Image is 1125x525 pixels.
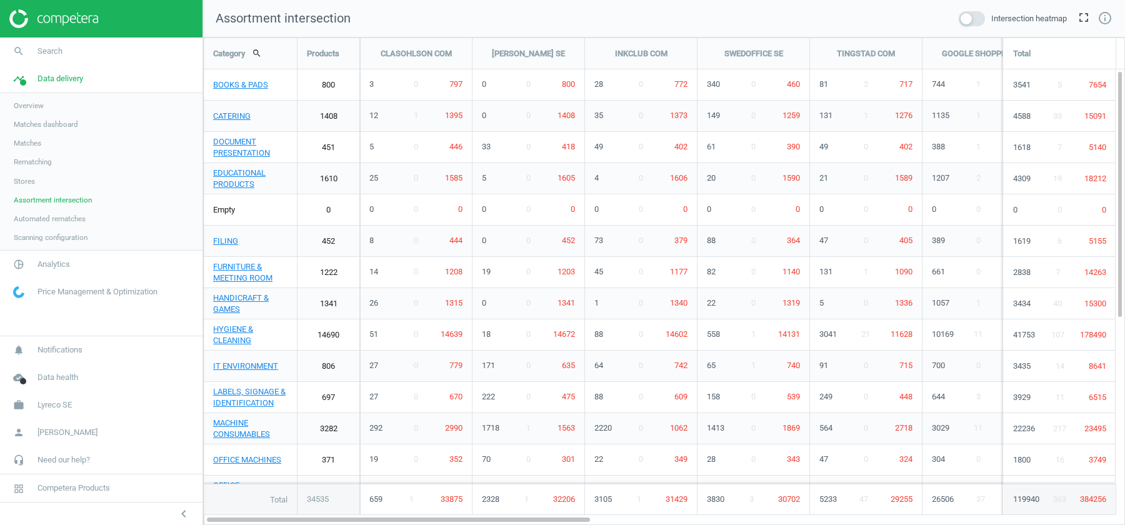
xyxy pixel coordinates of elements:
span: Matches dashboard [14,119,78,129]
span: 539 [787,392,800,401]
span: 14639 [441,329,462,339]
span: 1585 [445,173,462,182]
span: 609 [674,392,687,401]
span: Overview [14,101,44,111]
img: wGWNvw8QSZomAAAAABJRU5ErkJggg== [13,286,24,298]
span: 249 [819,392,832,401]
span: 158 [707,392,720,401]
span: 6 [1057,236,1062,247]
span: 7 [1057,142,1062,153]
span: 475 [562,392,575,401]
span: 41753 [1013,329,1035,341]
span: 1 [976,142,981,151]
span: Assortment intersection [14,195,92,205]
img: ajHJNr6hYgQAAAAASUVORK5CYII= [9,9,98,28]
span: 82 [707,267,716,276]
span: 2220 [594,423,612,432]
span: 0 [751,79,756,89]
span: 0 [482,236,486,245]
span: 0 [639,79,643,89]
span: 0 [751,392,756,401]
span: 33 [1053,111,1062,122]
span: 88 [594,329,603,339]
span: 73 [594,236,603,245]
span: 0 [639,204,643,214]
span: Notifications [37,344,82,356]
span: 28 [594,79,603,89]
span: 1 [751,329,756,339]
span: 0 [864,361,868,370]
span: 0 [864,173,868,182]
span: 0 [751,204,756,214]
span: 1606 [670,173,687,182]
div: Products [297,38,359,69]
i: fullscreen [1076,10,1091,25]
span: 88 [707,236,716,245]
i: search [7,39,31,63]
span: 0 [482,298,486,307]
div: SWEDOFFICE SE [697,38,809,69]
span: 10169 [932,329,954,339]
span: 21 [819,173,828,182]
span: 1207 [932,173,949,182]
span: 0 [1102,204,1106,216]
span: 292 [369,423,382,432]
span: 0 [414,361,418,370]
span: 1341 [557,298,575,307]
span: 0 [526,173,531,182]
a: IT ENVIRONMENT [204,351,297,382]
span: 15091 [1084,111,1106,122]
span: 0 [414,204,418,214]
span: 0 [414,173,418,182]
i: person [7,421,31,444]
span: 22 [707,298,716,307]
span: 0 [751,111,756,120]
span: 0 [482,204,486,214]
span: 0 [526,204,531,214]
span: 7654 [1089,79,1106,91]
a: HYGIENE & CLEANING [204,319,297,351]
span: 3 [369,79,374,89]
a: 452 [297,226,359,257]
span: 0 [414,79,418,89]
span: 0 [751,267,756,276]
span: 0 [1013,204,1017,216]
span: 5155 [1089,236,1106,247]
span: 1 [414,111,418,120]
a: HANDICRAFT & GAMES [204,288,297,319]
span: 405 [899,236,912,245]
span: Automated rematches [14,214,86,224]
span: 0 [414,423,418,432]
span: 715 [899,361,912,370]
span: 49 [594,142,603,151]
a: OFFICE STATIONERY [204,476,297,507]
span: 364 [787,236,800,245]
i: info_outline [1097,11,1112,26]
span: 388 [932,142,945,151]
span: Price Management & Optimization [37,286,157,297]
span: 61 [707,142,716,151]
span: 0 [751,142,756,151]
span: Scanning configuration [14,232,87,242]
span: 19 [482,267,491,276]
span: 2990 [445,423,462,432]
span: Rematching [14,157,52,167]
a: 1222 [297,257,359,288]
span: 0 [526,142,531,151]
span: 131 [819,111,832,120]
span: 1259 [782,111,800,120]
span: 1373 [670,111,687,120]
span: 1 [976,111,981,120]
span: 460 [787,79,800,89]
div: [PERSON_NAME] SE [472,38,584,69]
div: Total [1004,38,1116,69]
span: 3041 [819,329,837,339]
span: 742 [674,361,687,370]
span: 25 [369,173,378,182]
span: 558 [707,329,720,339]
span: 4588 [1013,111,1031,122]
span: 446 [449,142,462,151]
span: 2 [976,173,981,182]
span: 1 [526,423,531,432]
span: 5 [369,142,374,151]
